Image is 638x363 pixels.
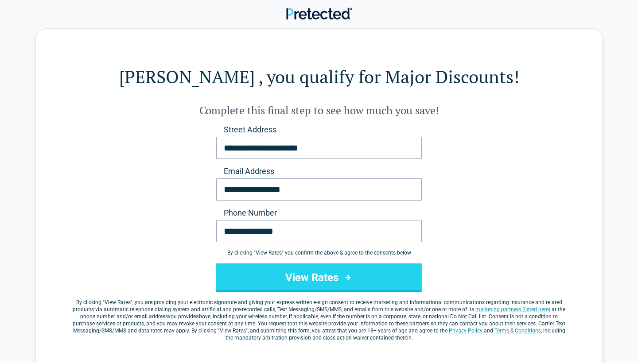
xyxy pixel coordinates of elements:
label: Street Address [216,124,422,135]
h2: Complete this final step to see how much you save! [71,103,567,117]
a: Privacy Policy [449,328,482,334]
label: By clicking " ", you are providing your electronic signature and giving your express written e-si... [71,299,567,341]
label: Email Address [216,166,422,177]
a: Terms & Conditions [494,328,541,334]
span: View Rates [105,299,131,305]
div: By clicking " View Rates " you confirm the above & agree to the consents below [216,249,422,256]
a: marketing partners (listed here) [475,306,550,313]
button: View Rates [216,263,422,292]
h1: [PERSON_NAME] , you qualify for Major Discounts! [71,64,567,89]
label: Phone Number [216,208,422,218]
